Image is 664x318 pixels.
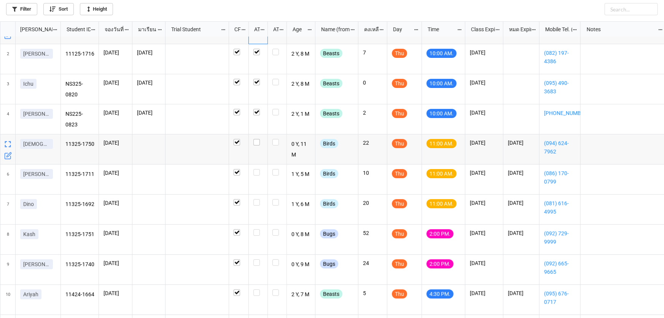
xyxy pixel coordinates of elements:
div: Thu [392,109,407,118]
p: [DATE] [104,169,127,177]
p: 2 Y, 7 M [291,289,311,300]
div: Class Expiration [467,25,495,34]
a: Sort [43,3,74,15]
div: grid [0,22,61,37]
p: 11325-1750 [65,139,94,150]
p: [PERSON_NAME] [23,170,50,178]
p: [DATE] [104,79,127,86]
p: [DEMOGRAPHIC_DATA] [23,140,50,148]
div: Bugs [320,259,338,268]
a: (082) 197-4386 [544,49,576,66]
input: Search... [605,3,658,15]
p: [DATE] [470,109,498,117]
div: ATK [269,25,279,34]
p: [DATE] [470,259,498,267]
div: Thu [392,139,407,148]
p: [DATE] [508,139,535,147]
p: 0 [363,79,382,86]
div: Beasts [320,49,342,58]
p: 10 [363,169,382,177]
div: Thu [392,199,407,208]
span: 2 [7,44,9,74]
div: Thu [392,79,407,88]
p: [PERSON_NAME] [23,50,50,58]
p: [DATE] [104,259,127,267]
p: [DATE] [137,109,161,117]
div: Student ID (from [PERSON_NAME] Name) [62,25,91,34]
p: [DATE] [470,199,498,207]
div: คงเหลือ (from Nick Name) [360,25,379,34]
div: Age [288,25,307,34]
div: Beasts [320,289,342,299]
a: (094) 624-7962 [544,139,576,156]
a: (086) 170-0799 [544,169,576,186]
p: [DATE] [470,229,498,237]
a: Height [80,3,113,15]
div: 4:30 PM. [427,289,454,299]
div: จองวันที่ [100,25,124,34]
p: 1 Y, 5 M [291,169,311,180]
p: 2 Y, 8 M [291,79,311,89]
span: 4 [7,104,9,134]
div: มาเรียน [134,25,158,34]
p: 1 Y, 6 M [291,199,311,210]
div: Birds [320,139,338,148]
p: 5 [363,289,382,297]
p: [DATE] [470,79,498,86]
a: Filter [6,3,37,15]
p: [DATE] [104,139,127,147]
a: (095) 676-0717 [544,289,576,306]
p: 2 Y, 1 M [291,109,311,120]
p: [DATE] [508,199,535,207]
a: (081) 616-4995 [544,199,576,216]
p: [DATE] [508,229,535,237]
div: Thu [392,49,407,58]
div: Time [423,25,457,34]
p: [DATE] [104,199,127,207]
div: Name (from Class) [317,25,350,34]
p: 7 [363,49,382,56]
p: Ariyah [23,291,38,298]
div: Trial Student [167,25,220,34]
p: [DATE] [104,109,127,117]
div: 10:00 AM. [427,49,457,58]
a: (095) 490-3683 [544,79,576,96]
p: 0 Y, 9 M [291,259,311,270]
p: 52 [363,229,382,237]
p: 2 Y, 8 M [291,49,311,59]
div: 10:00 AM. [427,79,457,88]
p: [DATE] [470,49,498,56]
p: 24 [363,259,382,267]
p: 0 Y, 11 M [291,139,311,160]
div: [PERSON_NAME] Name [16,25,53,34]
div: Thu [392,169,407,178]
div: Notes [582,25,658,34]
span: 10 [6,285,10,315]
p: 11325-1692 [65,199,94,210]
p: Ichu [23,80,33,88]
p: [DATE] [470,169,498,177]
div: Day [389,25,414,34]
span: 8 [7,225,9,254]
p: NS325-0820 [65,79,94,99]
p: [DATE] [508,169,535,177]
div: Birds [320,169,338,178]
p: [DATE] [470,289,498,297]
p: 11325-1751 [65,229,94,240]
p: [PERSON_NAME] [23,110,50,118]
div: CF [230,25,241,34]
div: Beasts [320,79,342,88]
p: [DATE] [104,289,127,297]
div: 2:00 PM. [427,259,454,268]
p: Kash [23,230,35,238]
div: Thu [392,259,407,268]
div: 10:00 AM. [427,109,457,118]
p: 20 [363,199,382,207]
div: 2:00 PM. [427,229,454,238]
p: 11325-1740 [65,259,94,270]
p: NS225-0823 [65,109,94,129]
div: ATT [250,25,260,34]
p: [DATE] [137,49,161,56]
span: 9 [7,255,9,284]
span: 3 [7,74,9,104]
